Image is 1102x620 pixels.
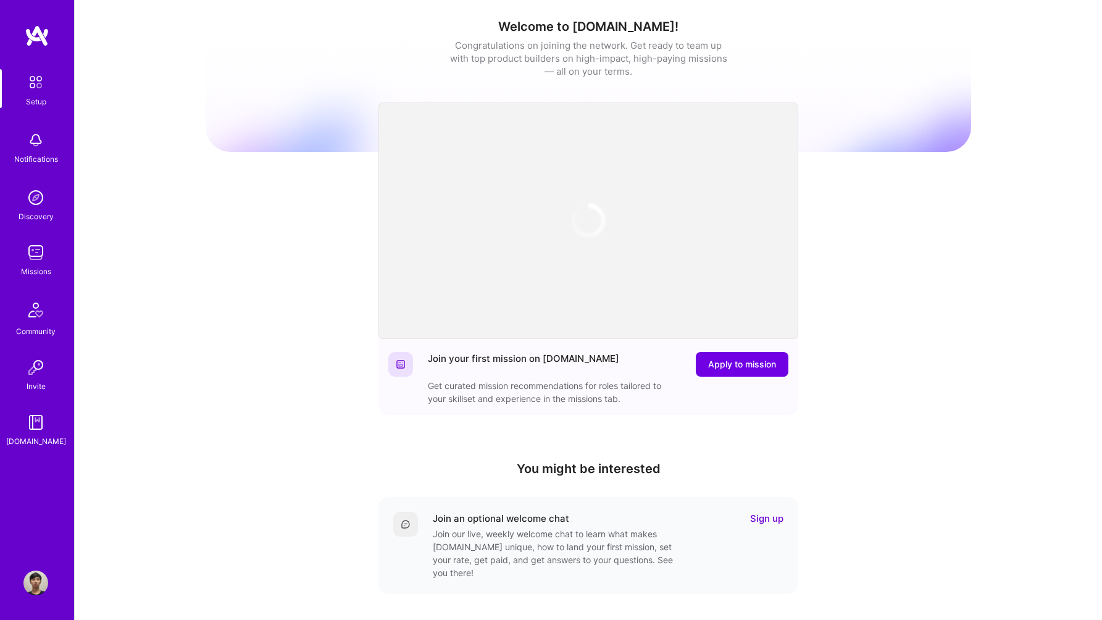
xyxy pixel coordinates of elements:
[206,19,971,34] h1: Welcome to [DOMAIN_NAME]!
[6,435,66,448] div: [DOMAIN_NAME]
[433,512,569,525] div: Join an optional welcome chat
[25,25,49,47] img: logo
[23,240,48,265] img: teamwork
[428,379,675,405] div: Get curated mission recommendations for roles tailored to your skillset and experience in the mis...
[23,185,48,210] img: discovery
[23,128,48,153] img: bell
[378,461,798,476] h4: You might be interested
[20,571,51,595] a: User Avatar
[26,95,46,108] div: Setup
[433,527,680,579] div: Join our live, weekly welcome chat to learn what makes [DOMAIN_NAME] unique, how to land your fir...
[696,352,788,377] button: Apply to mission
[21,295,51,325] img: Community
[16,325,56,338] div: Community
[428,352,619,377] div: Join your first mission on [DOMAIN_NAME]
[19,210,54,223] div: Discovery
[708,358,776,371] span: Apply to mission
[23,410,48,435] img: guide book
[378,103,798,339] iframe: video
[23,69,49,95] img: setup
[750,512,783,525] a: Sign up
[23,355,48,380] img: Invite
[562,195,615,247] img: loading
[449,39,727,78] div: Congratulations on joining the network. Get ready to team up with top product builders on high-im...
[21,265,51,278] div: Missions
[23,571,48,595] img: User Avatar
[401,519,411,529] img: Comment
[14,153,58,165] div: Notifications
[27,380,46,393] div: Invite
[396,359,406,369] img: Website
